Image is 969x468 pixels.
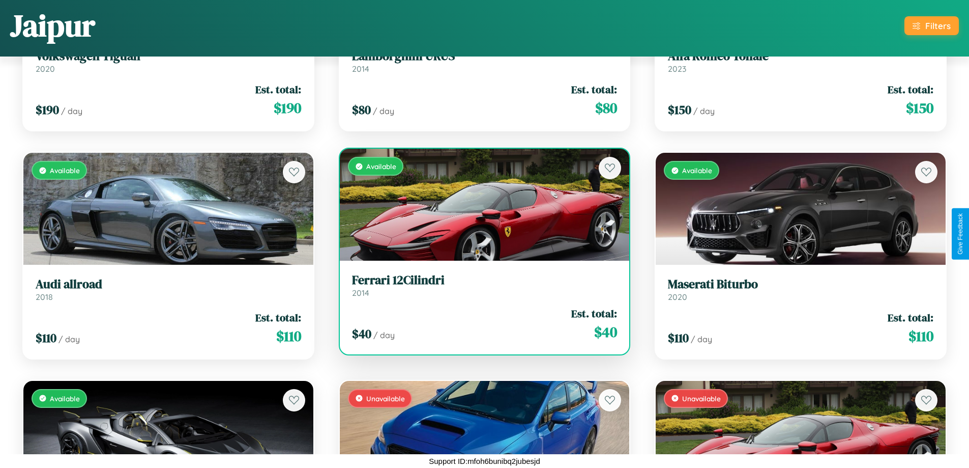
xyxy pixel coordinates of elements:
[668,277,933,302] a: Maserati Biturbo2020
[668,292,687,302] span: 2020
[571,306,617,321] span: Est. total:
[908,326,933,346] span: $ 110
[36,277,301,292] h3: Audi allroad
[429,454,540,468] p: Support ID: mfoh6bunibq2jubesjd
[36,292,53,302] span: 2018
[888,310,933,325] span: Est. total:
[373,330,395,340] span: / day
[668,49,933,64] h3: Alfa Romeo Tonale
[58,334,80,344] span: / day
[594,322,617,342] span: $ 40
[682,166,712,175] span: Available
[352,288,369,298] span: 2014
[276,326,301,346] span: $ 110
[10,5,95,46] h1: Jaipur
[352,101,371,118] span: $ 80
[61,106,82,116] span: / day
[255,310,301,325] span: Est. total:
[668,101,691,118] span: $ 150
[888,82,933,97] span: Est. total:
[36,101,59,118] span: $ 190
[957,213,964,255] div: Give Feedback
[36,49,301,64] h3: Volkswagen Tiguan
[352,273,618,298] a: Ferrari 12Cilindri2014
[668,49,933,74] a: Alfa Romeo Tonale2023
[352,273,618,288] h3: Ferrari 12Cilindri
[595,98,617,118] span: $ 80
[925,20,951,31] div: Filters
[571,82,617,97] span: Est. total:
[36,277,301,302] a: Audi allroad2018
[668,64,686,74] span: 2023
[50,394,80,403] span: Available
[352,49,618,64] h3: Lamborghini URUS
[668,329,689,346] span: $ 110
[36,329,56,346] span: $ 110
[906,98,933,118] span: $ 150
[36,49,301,74] a: Volkswagen Tiguan2020
[693,106,715,116] span: / day
[373,106,394,116] span: / day
[352,64,369,74] span: 2014
[255,82,301,97] span: Est. total:
[352,49,618,74] a: Lamborghini URUS2014
[904,16,959,35] button: Filters
[50,166,80,175] span: Available
[668,277,933,292] h3: Maserati Biturbo
[274,98,301,118] span: $ 190
[682,394,721,403] span: Unavailable
[352,325,371,342] span: $ 40
[36,64,55,74] span: 2020
[691,334,712,344] span: / day
[366,162,396,171] span: Available
[366,394,405,403] span: Unavailable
